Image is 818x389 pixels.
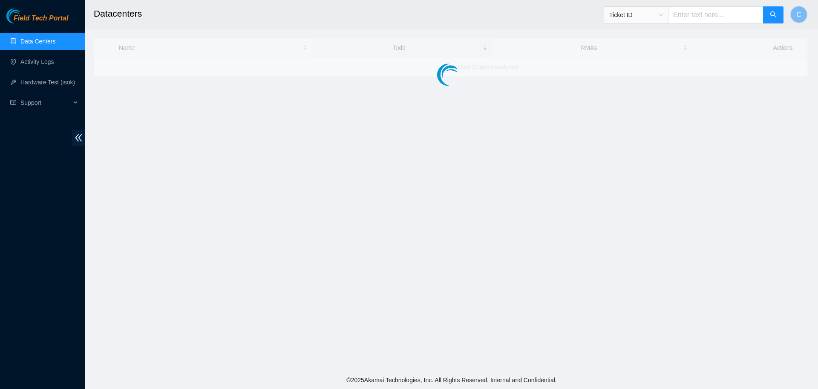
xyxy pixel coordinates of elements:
span: search [770,11,777,19]
span: Support [20,94,71,111]
input: Enter text here... [668,6,763,23]
a: Akamai TechnologiesField Tech Portal [6,15,68,26]
span: C [796,9,801,20]
button: search [763,6,783,23]
footer: © 2025 Akamai Technologies, Inc. All Rights Reserved. Internal and Confidential. [85,371,818,389]
a: Hardware Test (isok) [20,79,75,86]
a: Data Centers [20,38,55,45]
span: Field Tech Portal [14,14,68,23]
a: Activity Logs [20,58,54,65]
img: Akamai Technologies [6,9,43,23]
span: read [10,100,16,106]
span: double-left [72,130,85,146]
button: C [790,6,807,23]
span: Ticket ID [609,9,663,21]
